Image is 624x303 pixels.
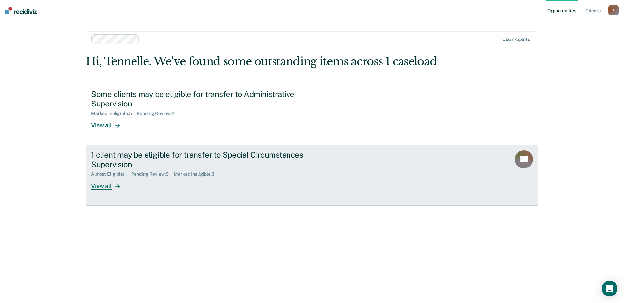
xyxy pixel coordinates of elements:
div: Some clients may be eligible for transfer to Administrative Supervision [91,89,320,108]
img: Recidiviz [5,7,37,14]
div: Hi, Tennelle. We’ve found some outstanding items across 1 caseload [86,55,448,68]
div: Marked Ineligible : 3 [174,171,219,177]
a: 1 client may be eligible for transfer to Special Circumstances SupervisionAlmost Eligible:1Pendin... [86,145,538,206]
div: View all [91,177,128,190]
div: Pending Review : 9 [131,171,174,177]
button: t [608,5,619,15]
div: Open Intercom Messenger [602,281,617,296]
div: Clear agents [502,37,530,42]
div: Pending Review : 2 [137,111,179,116]
div: 1 client may be eligible for transfer to Special Circumstances Supervision [91,150,320,169]
div: Marked Ineligible : 5 [91,111,137,116]
div: View all [91,116,128,129]
a: Some clients may be eligible for transfer to Administrative SupervisionMarked Ineligible:5Pending... [86,84,538,145]
div: Almost Eligible : 1 [91,171,131,177]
